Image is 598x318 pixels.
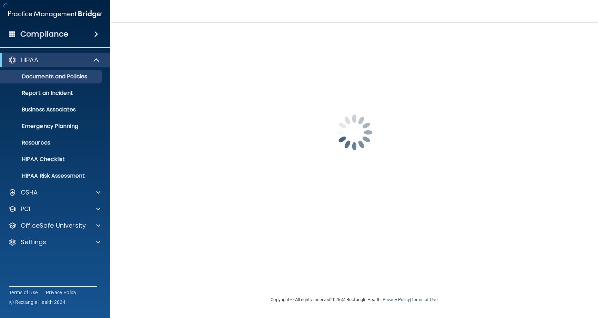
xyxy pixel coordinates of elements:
[21,205,30,213] p: PCI
[320,98,389,167] img: spinner.e123f6fc.gif
[21,238,46,246] p: Settings
[4,73,99,80] p: Documents and Policies
[8,56,100,64] a: HIPAA
[8,7,102,21] img: PMB logo
[21,221,86,230] p: OfficeSafe University
[229,289,480,311] div: Copyright © All rights reserved 2025 @ Rectangle Health | |
[9,299,65,306] span: Ⓒ Rectangle Health 2024
[4,172,99,179] p: HIPAA Risk Assessment
[20,29,68,39] h4: Compliance
[21,56,38,64] p: HIPAA
[8,221,100,230] a: OfficeSafe University
[8,238,100,246] a: Settings
[9,289,38,296] a: Terms of Use
[4,123,99,130] p: Emergency Planning
[383,297,410,302] a: Privacy Policy
[8,188,100,197] a: OSHA
[4,139,99,146] p: Resources
[411,297,437,302] a: Terms of Use
[4,90,99,97] p: Report an Incident
[4,156,99,163] p: HIPAA Checklist
[21,188,38,197] p: OSHA
[4,106,99,113] p: Business Associates
[46,289,77,296] a: Privacy Policy
[8,205,100,213] a: PCI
